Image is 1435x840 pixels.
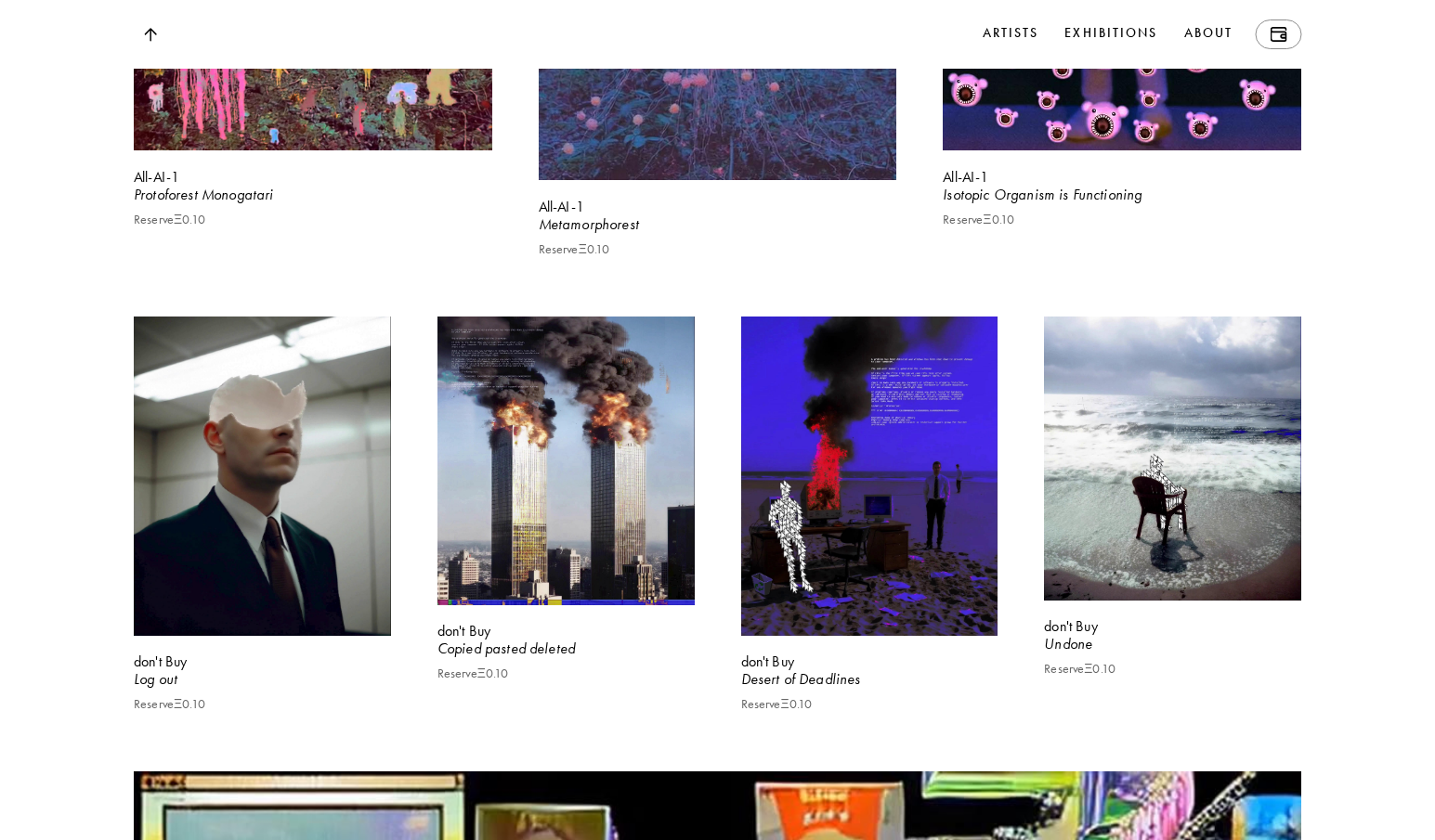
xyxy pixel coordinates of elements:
[134,213,205,227] p: Reserve Ξ 0.10
[1044,634,1301,654] div: Undone
[741,669,998,690] div: Desert of Deadlines
[539,198,584,215] b: All-AI-1
[437,666,509,681] p: Reserve Ξ 0.10
[143,28,156,42] img: Top
[943,168,988,186] b: All-AI-1
[943,185,1301,205] div: Isotopic Organism is Functioning
[1044,617,1097,635] b: don't Buy
[539,214,897,235] div: Metamorphorest
[134,168,179,186] b: All-AI-1
[437,317,695,771] a: don't BuyCopied pasted deletedReserveΞ0.10
[979,19,1043,49] a: Artists
[1270,27,1286,42] img: Wallet icon
[437,622,490,640] b: don't Buy
[134,669,391,690] div: Log out
[1044,317,1301,771] a: don't BuyUndoneReserveΞ0.10
[134,317,391,771] a: don't BuyLog outReserveΞ0.10
[539,242,610,257] p: Reserve Ξ 0.10
[134,185,492,205] div: Protoforest Monogatari
[741,653,794,670] b: don't Buy
[134,653,187,670] b: don't Buy
[134,697,205,712] p: Reserve Ξ 0.10
[1181,19,1237,49] a: About
[741,697,813,712] p: Reserve Ξ 0.10
[1044,662,1115,677] p: Reserve Ξ 0.10
[437,639,695,659] div: Copied pasted deleted
[1061,19,1161,49] a: Exhibitions
[741,317,998,771] a: don't BuyDesert of DeadlinesReserveΞ0.10
[943,213,1014,227] p: Reserve Ξ 0.10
